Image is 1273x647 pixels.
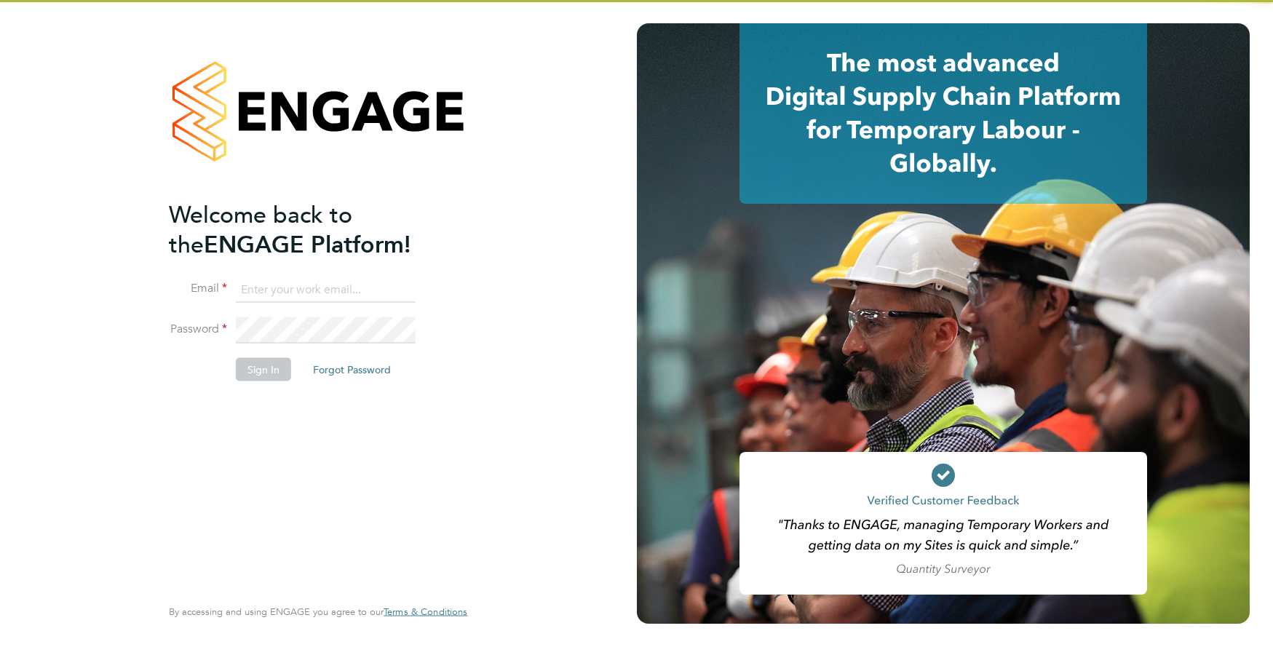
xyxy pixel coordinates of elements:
label: Email [169,281,227,296]
span: Welcome back to the [169,200,352,258]
h2: ENGAGE Platform! [169,199,453,259]
label: Password [169,322,227,337]
button: Forgot Password [301,358,402,381]
input: Enter your work email... [236,277,416,303]
a: Terms & Conditions [384,606,467,618]
span: By accessing and using ENGAGE you agree to our [169,606,467,618]
button: Sign In [236,358,291,381]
